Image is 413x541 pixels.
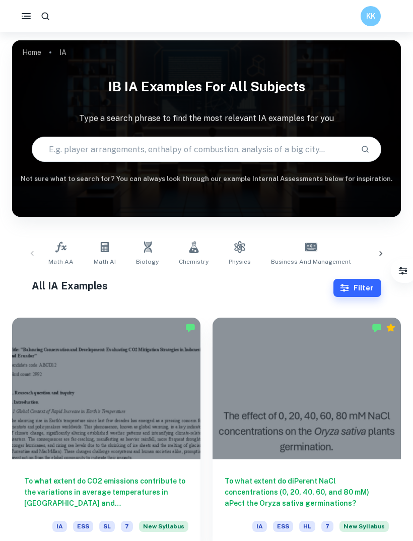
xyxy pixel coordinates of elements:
p: IA [59,47,66,58]
span: SL [99,521,115,532]
p: Type a search phrase to find the most relevant IA examples for you [12,112,401,125]
span: Math AI [94,257,116,266]
input: E.g. player arrangements, enthalpy of combustion, analysis of a big city... [32,135,353,163]
div: Premium [386,323,396,333]
span: New Syllabus [339,521,389,532]
h1: All IA Examples [32,278,334,293]
a: Home [22,45,41,59]
span: Business and Management [271,257,351,266]
h6: To what extent do CO2 emissions contribute to the variations in average temperatures in [GEOGRAPH... [24,475,188,509]
div: Starting from the May 2026 session, the ESS IA requirements have changed. We created this exempla... [339,521,389,538]
img: Marked [372,323,382,333]
button: Filter [333,279,381,297]
button: KK [361,6,381,26]
button: Search [357,141,374,158]
h6: To what extent do diPerent NaCl concentrations (0, 20, 40, 60, and 80 mM) aPect the Oryza sativa ... [225,475,389,509]
img: Marked [185,323,195,333]
span: Physics [229,257,251,266]
span: 7 [121,521,133,532]
span: Biology [136,257,159,266]
span: Chemistry [179,257,209,266]
span: IA [252,521,267,532]
span: ESS [273,521,293,532]
span: Math AA [48,257,74,266]
span: New Syllabus [139,521,188,532]
span: 7 [321,521,333,532]
h1: IB IA examples for all subjects [12,73,401,100]
span: HL [299,521,315,532]
span: ESS [73,521,93,532]
span: IA [52,521,67,532]
div: Starting from the May 2026 session, the ESS IA requirements have changed. We created this exempla... [139,521,188,538]
h6: Not sure what to search for? You can always look through our example Internal Assessments below f... [12,174,401,184]
h6: KK [365,11,377,22]
button: Filter [393,261,413,281]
